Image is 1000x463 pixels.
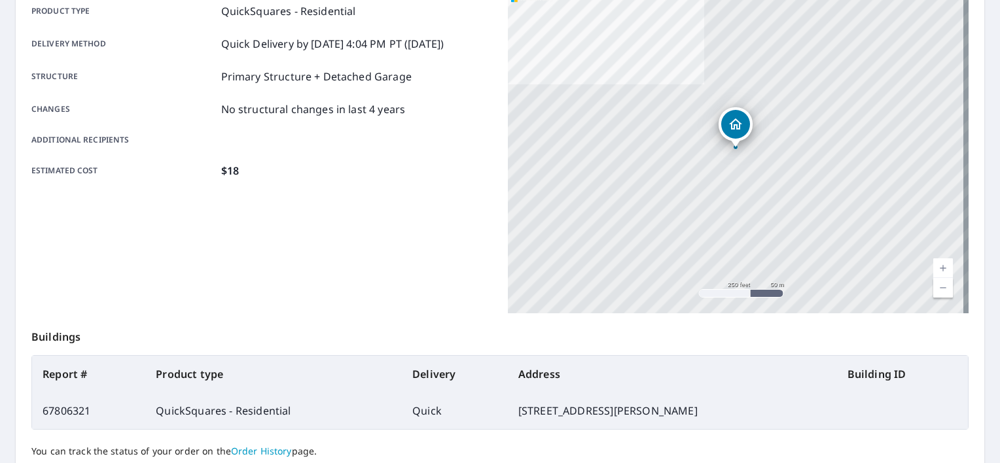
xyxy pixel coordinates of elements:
p: $18 [221,163,239,179]
td: 67806321 [32,392,145,429]
td: [STREET_ADDRESS][PERSON_NAME] [508,392,837,429]
p: Primary Structure + Detached Garage [221,69,412,84]
th: Building ID [837,356,968,392]
p: You can track the status of your order on the page. [31,445,969,457]
th: Delivery [402,356,508,392]
th: Report # [32,356,145,392]
p: Product type [31,3,216,19]
p: QuickSquares - Residential [221,3,356,19]
p: Changes [31,101,216,117]
a: Order History [231,445,292,457]
a: Current Level 17, Zoom In [933,258,953,278]
th: Address [508,356,837,392]
a: Current Level 17, Zoom Out [933,278,953,298]
p: Additional recipients [31,134,216,146]
p: Quick Delivery by [DATE] 4:04 PM PT ([DATE]) [221,36,444,52]
td: Quick [402,392,508,429]
p: Buildings [31,313,969,355]
td: QuickSquares - Residential [145,392,402,429]
p: No structural changes in last 4 years [221,101,406,117]
div: Dropped pin, building 1, Residential property, 411 E Avenida Magdalena San Clemente, CA 92672 [719,107,753,148]
p: Delivery method [31,36,216,52]
p: Estimated cost [31,163,216,179]
p: Structure [31,69,216,84]
th: Product type [145,356,402,392]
